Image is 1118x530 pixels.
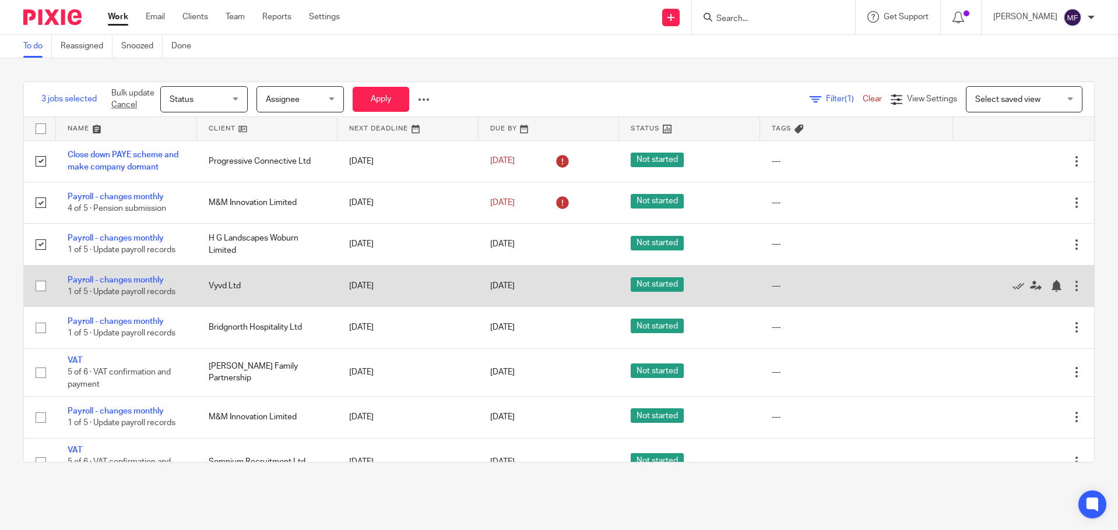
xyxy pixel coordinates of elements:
span: [DATE] [490,282,515,290]
span: Filter [826,95,863,103]
a: Payroll - changes monthly [68,276,164,284]
span: 1 of 5 · Update payroll records [68,288,175,296]
span: [DATE] [490,157,515,165]
a: Work [108,11,128,23]
span: Get Support [884,13,929,21]
img: svg%3E [1063,8,1082,27]
td: M&M Innovation Limited [197,182,338,223]
span: Assignee [266,96,300,104]
span: Tags [772,125,792,132]
td: [DATE] [337,397,479,438]
span: Not started [631,363,684,378]
a: Payroll - changes monthly [68,317,164,326]
span: 1 of 5 · Update payroll records [68,246,175,255]
a: Mark as done [1012,280,1030,292]
span: Status [170,96,194,104]
td: [DATE] [337,140,479,182]
td: [DATE] [337,265,479,306]
a: Payroll - changes monthly [68,234,164,242]
p: Bulk update [111,87,154,111]
div: --- [772,366,941,378]
div: --- [772,197,941,209]
div: --- [772,156,941,167]
span: 5 of 6 · VAT confirmation and payment [68,458,171,478]
span: [DATE] [490,368,515,376]
span: Not started [631,277,684,292]
span: 5 of 6 · VAT confirmation and payment [68,368,171,388]
div: --- [772,280,941,292]
a: Payroll - changes monthly [68,407,164,415]
div: --- [772,238,941,250]
td: [DATE] [337,307,479,348]
span: 4 of 5 · Pension submission [68,204,166,213]
a: Close down PAYE scheme and make company dormant [68,151,178,171]
a: Reports [262,11,291,23]
div: --- [772,456,941,468]
td: Vyvd Ltd [197,265,338,306]
span: Not started [631,319,684,333]
div: --- [772,321,941,333]
span: 3 jobs selected [41,93,97,105]
span: Select saved view [975,96,1040,104]
td: H G Landscapes Woburn Limited [197,224,338,265]
button: Apply [353,87,409,112]
a: VAT [68,356,82,365]
td: [DATE] [337,182,479,223]
td: Somnium Recruitment Ltd [197,438,338,486]
span: [DATE] [490,458,515,466]
a: Done [171,35,200,58]
a: Email [146,11,165,23]
td: Bridgnorth Hospitality Ltd [197,307,338,348]
td: Progressive Connective Ltd [197,140,338,182]
span: [DATE] [490,240,515,248]
div: --- [772,411,941,423]
td: [DATE] [337,438,479,486]
a: VAT [68,446,82,454]
input: Search [715,14,820,24]
a: To do [23,35,52,58]
span: Not started [631,408,684,423]
span: Not started [631,194,684,209]
p: [PERSON_NAME] [993,11,1057,23]
a: Clear [863,95,882,103]
span: (1) [845,95,854,103]
td: [DATE] [337,224,479,265]
span: View Settings [907,95,957,103]
span: 1 of 5 · Update payroll records [68,330,175,338]
a: Snoozed [121,35,163,58]
span: 1 of 5 · Update payroll records [68,419,175,427]
span: [DATE] [490,323,515,331]
a: Team [226,11,245,23]
span: Not started [631,236,684,250]
td: M&M Innovation Limited [197,397,338,438]
span: Not started [631,153,684,167]
a: Settings [309,11,340,23]
a: Reassigned [61,35,112,58]
span: [DATE] [490,413,515,421]
img: Pixie [23,9,82,25]
a: Cancel [111,101,137,109]
td: [DATE] [337,348,479,396]
td: [PERSON_NAME] Family Partnership [197,348,338,396]
span: [DATE] [490,199,515,207]
a: Payroll - changes monthly [68,193,164,201]
a: Clients [182,11,208,23]
span: Not started [631,453,684,468]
